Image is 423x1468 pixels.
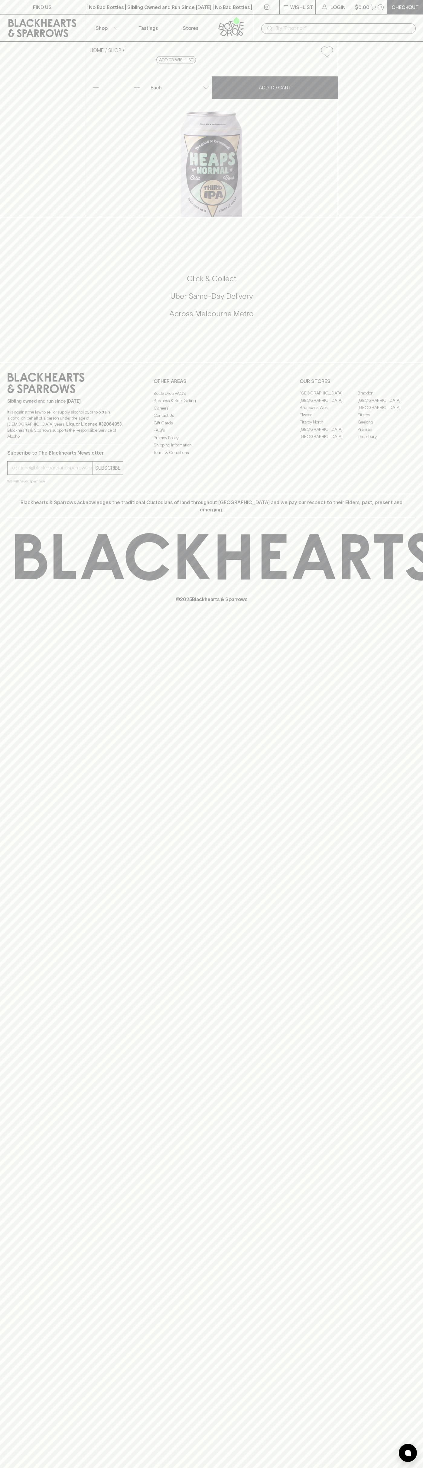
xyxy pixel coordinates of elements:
[300,426,358,433] a: [GEOGRAPHIC_DATA]
[127,14,169,41] a: Tastings
[358,411,416,419] a: Fitzroy
[7,274,416,284] h5: Click & Collect
[379,5,382,9] p: 0
[300,378,416,385] p: OUR STORES
[358,419,416,426] a: Geelong
[392,4,419,11] p: Checkout
[405,1450,411,1456] img: bubble-icon
[300,411,358,419] a: Elwood
[358,404,416,411] a: [GEOGRAPHIC_DATA]
[276,24,411,33] input: Try "Pinot noir"
[12,499,411,513] p: Blackhearts & Sparrows acknowledges the traditional Custodians of land throughout [GEOGRAPHIC_DAT...
[154,449,270,456] a: Terms & Conditions
[96,24,108,32] p: Shop
[358,433,416,440] a: Thornbury
[154,419,270,427] a: Gift Cards
[154,442,270,449] a: Shipping Information
[154,397,270,404] a: Business & Bulk Gifting
[154,390,270,397] a: Bottle Drop FAQ's
[7,309,416,319] h5: Across Melbourne Metro
[300,390,358,397] a: [GEOGRAPHIC_DATA]
[7,249,416,351] div: Call to action block
[93,462,123,475] button: SUBSCRIBE
[154,427,270,434] a: FAQ's
[358,390,416,397] a: Braddon
[300,397,358,404] a: [GEOGRAPHIC_DATA]
[156,56,196,63] button: Add to wishlist
[300,419,358,426] a: Fitzroy North
[259,84,291,91] p: ADD TO CART
[85,62,338,217] img: 35892.png
[154,404,270,412] a: Careers
[7,449,123,456] p: Subscribe to The Blackhearts Newsletter
[85,14,127,41] button: Shop
[154,434,270,441] a: Privacy Policy
[7,409,123,439] p: It is against the law to sell or supply alcohol to, or to obtain alcohol on behalf of a person un...
[300,433,358,440] a: [GEOGRAPHIC_DATA]
[66,422,122,427] strong: Liquor License #32064953
[108,47,121,53] a: SHOP
[90,47,104,53] a: HOME
[330,4,346,11] p: Login
[138,24,158,32] p: Tastings
[154,412,270,419] a: Contact Us
[212,76,338,99] button: ADD TO CART
[358,426,416,433] a: Prahran
[148,82,211,94] div: Each
[290,4,313,11] p: Wishlist
[154,378,270,385] p: OTHER AREAS
[169,14,212,41] a: Stores
[151,84,162,91] p: Each
[7,478,123,484] p: We will never spam you
[12,463,93,473] input: e.g. jane@blackheartsandsparrows.com.au
[7,291,416,301] h5: Uber Same-Day Delivery
[95,464,121,472] p: SUBSCRIBE
[7,398,123,404] p: Sibling owned and run since [DATE]
[300,404,358,411] a: Brunswick West
[183,24,198,32] p: Stores
[355,4,369,11] p: $0.00
[358,397,416,404] a: [GEOGRAPHIC_DATA]
[319,44,335,60] button: Add to wishlist
[33,4,52,11] p: FIND US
